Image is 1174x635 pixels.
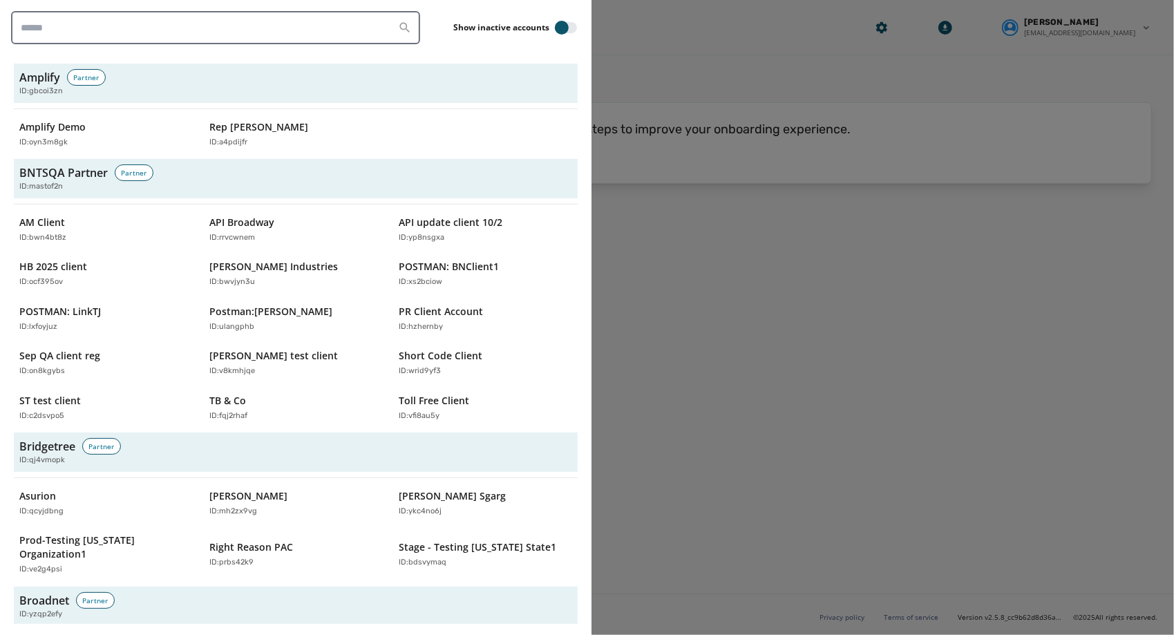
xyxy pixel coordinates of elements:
span: ID: mastof2n [19,181,63,193]
p: ID: on8kgybs [19,366,65,377]
button: Right Reason PACID:prbs42k9 [204,528,388,581]
p: Amplify Demo [19,120,86,134]
p: ID: fqj2rhaf [209,410,247,422]
p: Prod-Testing [US_STATE] Organization1 [19,533,179,561]
div: Partner [76,592,115,609]
button: API update client 10/2ID:yp8nsgxa [393,210,578,249]
button: Short Code ClientID:wrid9yf3 [393,343,578,383]
p: ID: hzhernby [399,321,443,333]
p: PR Client Account [399,305,483,319]
p: ID: a4pdijfr [209,137,247,149]
button: BNTSQA PartnerPartnerID:mastof2n [14,159,578,198]
p: POSTMAN: BNClient1 [399,260,499,274]
button: Rep [PERSON_NAME]ID:a4pdijfr [204,115,388,154]
button: HB 2025 clientID:ocf395ov [14,254,198,294]
p: [PERSON_NAME] Sgarg [399,489,506,503]
span: ID: qj4vmopk [19,455,65,466]
p: Stage - Testing [US_STATE] State1 [399,540,556,554]
p: Rep [PERSON_NAME] [209,120,308,134]
p: AM Client [19,216,65,229]
p: ID: wrid9yf3 [399,366,441,377]
button: TB & CoID:fqj2rhaf [204,388,388,428]
button: Postman:[PERSON_NAME]ID:ulangphb [204,299,388,339]
p: Toll Free Client [399,394,469,408]
p: ID: bwvjyn3u [209,276,255,288]
p: [PERSON_NAME] Industries [209,260,338,274]
h3: Amplify [19,69,60,86]
p: Postman:[PERSON_NAME] [209,305,332,319]
p: ID: ulangphb [209,321,254,333]
button: Amplify DemoID:oyn3m8gk [14,115,198,154]
button: AsurionID:qcyjdbng [14,484,198,523]
button: ST test clientID:c2dsvpo5 [14,388,198,428]
div: Partner [115,164,153,181]
p: API update client 10/2 [399,216,502,229]
p: ID: mh2zx9vg [209,506,257,518]
div: Partner [67,69,106,86]
p: ID: v8kmhjqe [209,366,255,377]
p: HB 2025 client [19,260,87,274]
p: TB & Co [209,394,246,408]
button: Stage - Testing [US_STATE] State1ID:bdsvymaq [393,528,578,581]
button: BridgetreePartnerID:qj4vmopk [14,433,578,472]
p: ID: xs2bciow [399,276,442,288]
button: POSTMAN: LinkTJID:lxfoyjuz [14,299,198,339]
button: API BroadwayID:rrvcwnem [204,210,388,249]
p: ID: ve2g4psi [19,564,62,576]
p: ID: bwn4bt8z [19,232,66,244]
p: ID: bdsvymaq [399,557,446,569]
p: ST test client [19,394,81,408]
button: [PERSON_NAME] SgargID:ykc4no6j [393,484,578,523]
button: Prod-Testing [US_STATE] Organization1ID:ve2g4psi [14,528,198,581]
p: ID: yp8nsgxa [399,232,444,244]
p: ID: vfi8au5y [399,410,439,422]
p: Short Code Client [399,349,482,363]
button: AmplifyPartnerID:gbcoi3zn [14,64,578,103]
p: [PERSON_NAME] [209,489,287,503]
p: ID: rrvcwnem [209,232,255,244]
p: Right Reason PAC [209,540,293,554]
button: Sep QA client regID:on8kgybs [14,343,198,383]
h3: Broadnet [19,592,69,609]
p: ID: qcyjdbng [19,506,64,518]
button: [PERSON_NAME]ID:mh2zx9vg [204,484,388,523]
button: Toll Free ClientID:vfi8au5y [393,388,578,428]
label: Show inactive accounts [453,22,549,33]
h3: Bridgetree [19,438,75,455]
button: POSTMAN: BNClient1ID:xs2bciow [393,254,578,294]
p: API Broadway [209,216,274,229]
button: [PERSON_NAME] test clientID:v8kmhjqe [204,343,388,383]
p: ID: lxfoyjuz [19,321,57,333]
span: ID: yzqp2efy [19,609,62,620]
p: Asurion [19,489,56,503]
button: BroadnetPartnerID:yzqp2efy [14,587,578,626]
button: AM ClientID:bwn4bt8z [14,210,198,249]
p: ID: ykc4no6j [399,506,442,518]
button: PR Client AccountID:hzhernby [393,299,578,339]
div: Partner [82,438,121,455]
p: [PERSON_NAME] test client [209,349,338,363]
span: ID: gbcoi3zn [19,86,63,97]
p: Sep QA client reg [19,349,100,363]
p: ID: prbs42k9 [209,557,254,569]
p: ID: c2dsvpo5 [19,410,64,422]
h3: BNTSQA Partner [19,164,108,181]
button: [PERSON_NAME] IndustriesID:bwvjyn3u [204,254,388,294]
p: ID: ocf395ov [19,276,63,288]
p: POSTMAN: LinkTJ [19,305,101,319]
p: ID: oyn3m8gk [19,137,68,149]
